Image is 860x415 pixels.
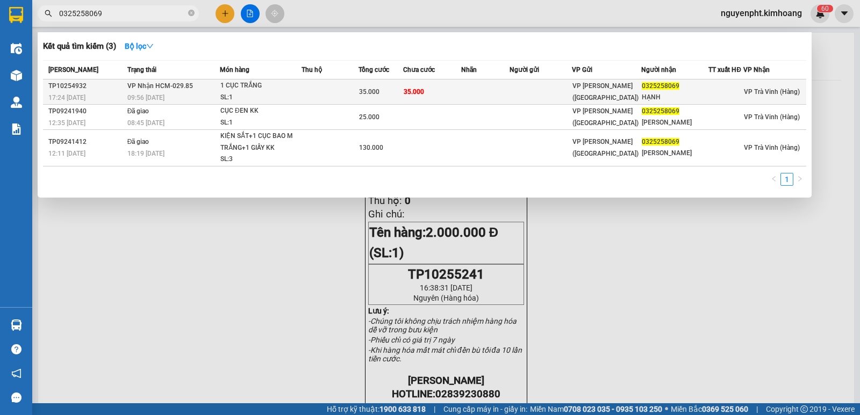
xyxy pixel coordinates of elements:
span: VP Trà Vinh (Hàng) [744,113,800,121]
span: Nhãn [461,66,477,74]
a: 1 [781,173,793,185]
span: Đã giao [127,138,149,145]
span: Tổng cước [359,66,389,74]
span: GIAO: [4,70,26,80]
img: solution-icon [11,123,22,135]
div: 1 CỤC TRẮNG [220,80,301,92]
div: TP09241940 [48,106,124,117]
li: Next Page [793,173,806,186]
span: 0325258069 [642,107,679,115]
strong: Bộ lọc [125,42,154,50]
span: Người nhận [641,66,676,74]
div: SL: 1 [220,117,301,129]
span: Món hàng [220,66,249,74]
div: [PERSON_NAME] [642,117,708,128]
div: TP09241412 [48,136,124,148]
span: Thu hộ [302,66,322,74]
span: right [797,176,803,182]
span: [PERSON_NAME] [48,66,98,74]
div: [PERSON_NAME] [642,148,708,159]
strong: BIÊN NHẬN GỬI HÀNG [36,6,125,16]
span: search [45,10,52,17]
span: 08:45 [DATE] [127,119,164,127]
span: VP Tiểu Cần [30,46,77,56]
span: Đã giao [127,107,149,115]
li: 1 [780,173,793,186]
span: VP Nhận [743,66,770,74]
p: NHẬN: [4,46,157,56]
span: 25.000 [359,113,379,121]
h3: Kết quả tìm kiếm ( 3 ) [43,41,116,52]
button: right [793,173,806,186]
span: VP Trà Vinh (Hàng) [744,144,800,151]
span: 12:35 [DATE] [48,119,85,127]
span: VP [PERSON_NAME] ([GEOGRAPHIC_DATA]) [572,82,639,101]
div: KIỆN SẮT+1 CỤC BAO M TRẮNG+1 GIẤY KK [220,130,301,154]
span: message [11,392,21,403]
span: 17:24 [DATE] [48,94,85,101]
span: Chưa cước [403,66,435,74]
img: warehouse-icon [11,319,22,331]
img: warehouse-icon [11,70,22,81]
button: left [768,173,780,186]
span: 130.000 [359,144,383,151]
span: LAN [58,58,74,68]
span: 12:11 [DATE] [48,150,85,157]
span: TT xuất HĐ [708,66,741,74]
img: warehouse-icon [11,43,22,54]
div: SL: 3 [220,154,301,165]
span: close-circle [188,10,195,16]
input: Tìm tên, số ĐT hoặc mã đơn [59,8,186,19]
p: GỬI: [4,21,157,41]
span: notification [11,368,21,378]
span: VP [PERSON_NAME] ([GEOGRAPHIC_DATA]) [572,138,639,157]
span: VP Trà Vinh (Hàng) [744,88,800,96]
span: VP [PERSON_NAME] ([GEOGRAPHIC_DATA]) [572,107,639,127]
span: VP [PERSON_NAME] ([GEOGRAPHIC_DATA]) - [4,21,100,41]
div: SL: 1 [220,92,301,104]
span: left [771,176,777,182]
span: 09:56 [DATE] [127,94,164,101]
span: question-circle [11,344,21,354]
span: 0325258069 [642,82,679,90]
button: Bộ lọcdown [116,38,162,55]
div: HẠNH [642,92,708,103]
span: Người gửi [510,66,539,74]
li: Previous Page [768,173,780,186]
span: 18:19 [DATE] [127,150,164,157]
span: 0379865955 - [4,58,74,68]
img: warehouse-icon [11,97,22,108]
span: 0325258069 [642,138,679,145]
span: Trạng thái [127,66,156,74]
span: down [146,42,154,50]
span: 35.000 [359,88,379,96]
span: close-circle [188,9,195,19]
img: logo-vxr [9,7,23,23]
span: VP Gửi [572,66,592,74]
span: VP Nhận HCM-029.85 [127,82,193,90]
span: 35.000 [404,88,424,96]
div: TP10254932 [48,81,124,92]
div: CỤC ĐEN KK [220,105,301,117]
